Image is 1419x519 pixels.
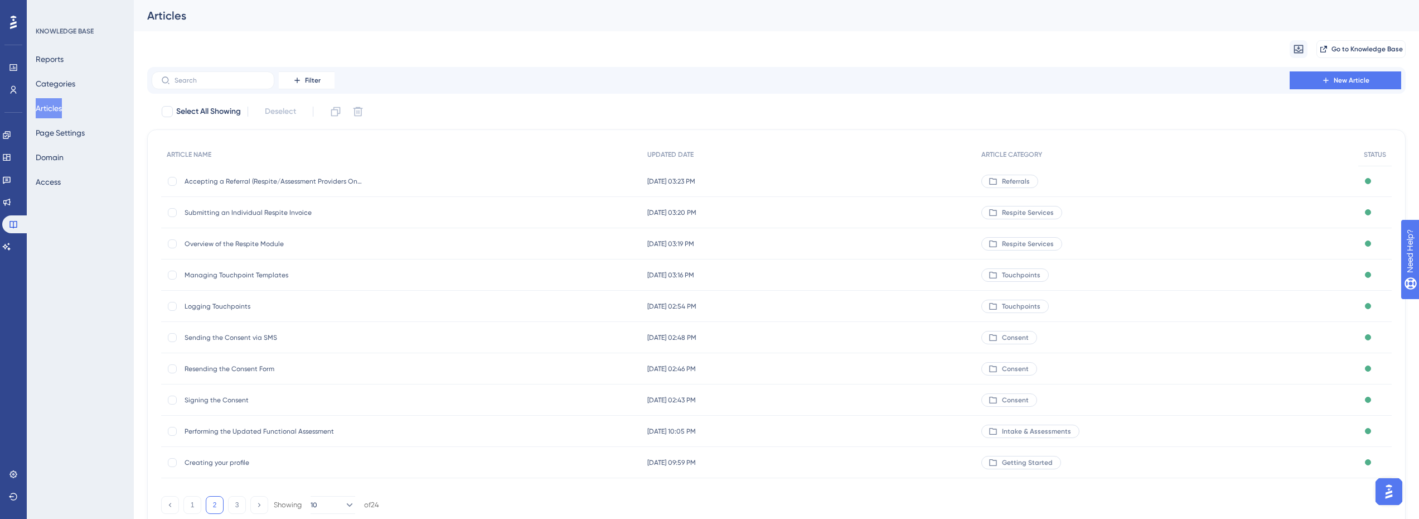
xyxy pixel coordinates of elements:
[185,427,363,436] span: Performing the Updated Functional Assessment
[185,364,363,373] span: Resending the Consent Form
[185,271,363,280] span: Managing Touchpoint Templates
[175,76,265,84] input: Search
[1002,458,1053,467] span: Getting Started
[185,239,363,248] span: Overview of the Respite Module
[647,333,696,342] span: [DATE] 02:48 PM
[647,396,696,405] span: [DATE] 02:43 PM
[1002,208,1054,217] span: Respite Services
[36,147,64,167] button: Domain
[647,208,696,217] span: [DATE] 03:20 PM
[185,458,363,467] span: Creating your profile
[1002,302,1040,311] span: Touchpoints
[26,3,70,16] span: Need Help?
[36,98,62,118] button: Articles
[265,105,296,118] span: Deselect
[36,123,85,143] button: Page Settings
[279,71,335,89] button: Filter
[647,150,694,159] span: UPDATED DATE
[647,302,696,311] span: [DATE] 02:54 PM
[1316,40,1406,58] button: Go to Knowledge Base
[1372,475,1406,508] iframe: UserGuiding AI Assistant Launcher
[981,150,1042,159] span: ARTICLE CATEGORY
[167,150,211,159] span: ARTICLE NAME
[647,458,696,467] span: [DATE] 09:59 PM
[1002,177,1030,186] span: Referrals
[647,271,694,280] span: [DATE] 03:16 PM
[1002,396,1029,405] span: Consent
[36,49,64,69] button: Reports
[647,177,695,186] span: [DATE] 03:23 PM
[36,74,75,94] button: Categories
[176,105,241,118] span: Select All Showing
[1002,364,1029,373] span: Consent
[185,177,363,186] span: Accepting a Referral (Respite/Assessment Providers Only)
[183,496,201,514] button: 1
[147,8,1378,23] div: Articles
[255,102,306,122] button: Deselect
[185,396,363,405] span: Signing the Consent
[1290,71,1401,89] button: New Article
[36,172,61,192] button: Access
[1002,333,1029,342] span: Consent
[1331,45,1403,54] span: Go to Knowledge Base
[364,500,379,510] div: of 24
[647,427,696,436] span: [DATE] 10:05 PM
[36,27,94,36] div: KNOWLEDGE BASE
[311,496,355,514] button: 10
[647,239,694,248] span: [DATE] 03:19 PM
[647,364,696,373] span: [DATE] 02:46 PM
[185,333,363,342] span: Sending the Consent via SMS
[228,496,246,514] button: 3
[1002,271,1040,280] span: Touchpoints
[311,501,317,510] span: 10
[1334,76,1369,85] span: New Article
[1002,427,1071,436] span: Intake & Assessments
[185,302,363,311] span: Logging Touchpoints
[1002,239,1054,248] span: Respite Services
[1364,150,1386,159] span: STATUS
[185,208,363,217] span: Submitting an Individual Respite Invoice
[206,496,224,514] button: 2
[305,76,321,85] span: Filter
[274,500,302,510] div: Showing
